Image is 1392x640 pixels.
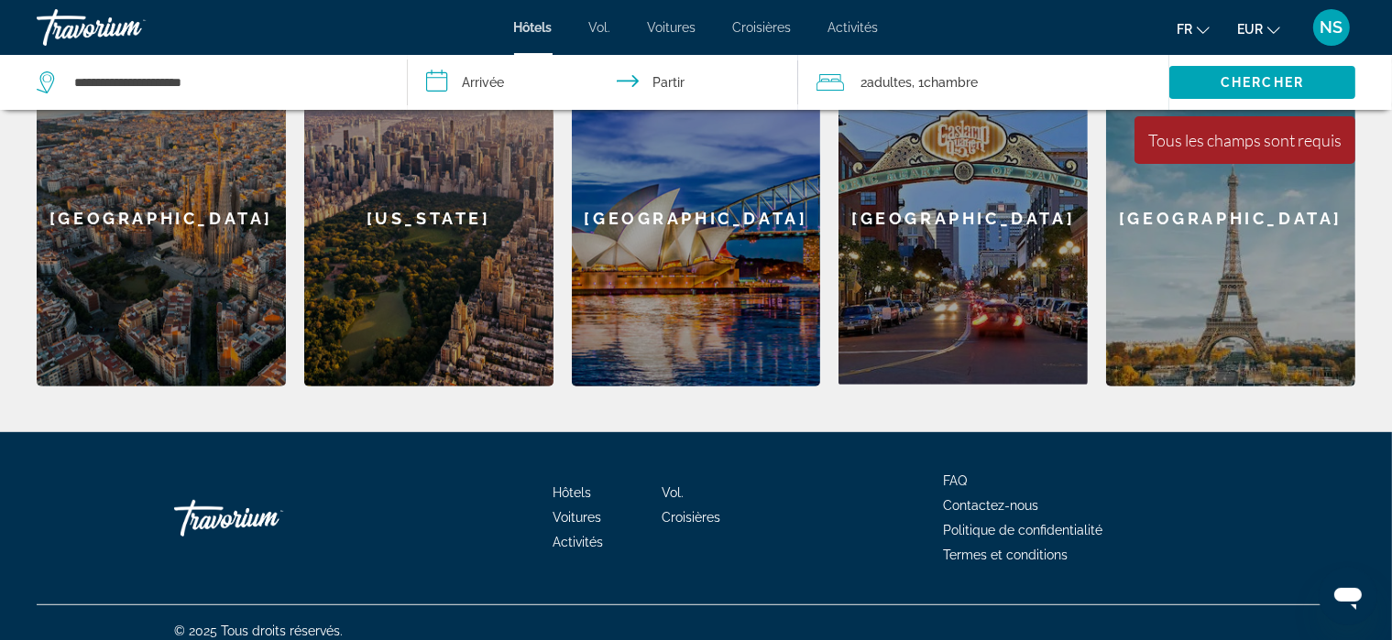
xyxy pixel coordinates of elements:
[174,624,343,638] font: © 2025 Tous droits réservés.
[662,510,720,525] a: Croisières
[1237,16,1280,42] button: Changer de devise
[174,491,357,546] a: Travorium
[1308,8,1355,47] button: Menu utilisateur
[912,75,924,90] font: , 1
[553,485,591,500] a: Hôtels
[943,548,1068,562] a: Termes et conditions
[1169,66,1355,99] button: Chercher
[1237,22,1263,37] font: EUR
[1321,17,1343,37] font: NS
[648,20,696,35] a: Voitures
[838,51,1088,385] div: [GEOGRAPHIC_DATA]
[1177,22,1192,37] font: fr
[867,75,912,90] font: adultes
[572,51,821,386] a: [GEOGRAPHIC_DATA]
[553,510,601,525] a: Voitures
[1319,567,1377,625] iframe: Bouton de lancement de la fenêtre de messagerie
[838,51,1088,386] a: [GEOGRAPHIC_DATA]
[733,20,792,35] a: Croisières
[1106,51,1355,386] a: [GEOGRAPHIC_DATA]
[662,485,684,500] a: Vol.
[553,535,603,549] a: Activités
[37,51,286,386] a: [GEOGRAPHIC_DATA]
[828,20,879,35] a: Activités
[1148,130,1342,150] div: Tous les champs sont requis
[1177,16,1210,42] button: Changer de langue
[304,51,554,386] a: [US_STATE]
[514,20,553,35] a: Hôtels
[924,75,978,90] font: Chambre
[798,55,1169,110] button: Voyageurs : 2 adultes, 0 enfants
[1221,75,1304,90] font: Chercher
[943,473,967,488] a: FAQ
[589,20,611,35] a: Vol.
[860,75,867,90] font: 2
[943,498,1038,513] a: Contactez-nous
[408,55,797,110] button: Dates d'arrivée et de départ
[37,4,220,51] a: Travorium
[943,523,1102,537] a: Politique de confidentialité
